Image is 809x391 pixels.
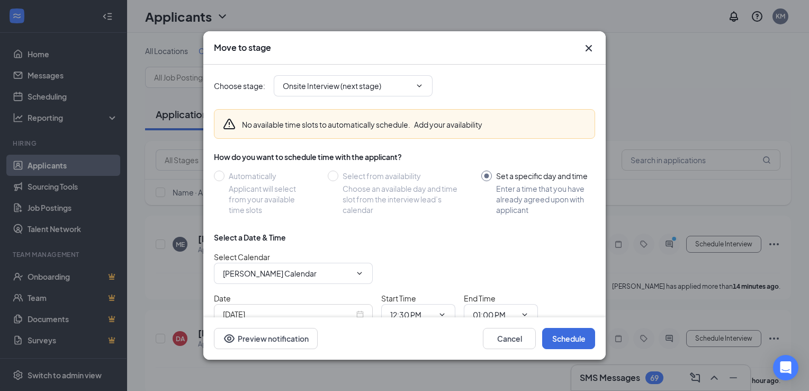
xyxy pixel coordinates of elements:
[773,355,798,380] div: Open Intercom Messenger
[214,252,270,262] span: Select Calendar
[214,294,231,303] span: Date
[214,328,318,349] button: Preview notificationEye
[223,308,354,320] input: Sep 16, 2025
[582,42,595,55] svg: Cross
[355,269,364,278] svg: ChevronDown
[390,309,434,321] input: Start time
[223,118,236,130] svg: Warning
[582,42,595,55] button: Close
[520,310,529,319] svg: ChevronDown
[542,328,595,349] button: Schedule
[214,152,595,162] div: How do you want to schedule time with the applicant?
[214,80,265,92] span: Choose stage :
[438,310,446,319] svg: ChevronDown
[483,328,536,349] button: Cancel
[381,294,416,303] span: Start Time
[242,119,482,130] div: No available time slots to automatically schedule.
[464,294,496,303] span: End Time
[223,332,236,345] svg: Eye
[473,309,516,321] input: End time
[415,82,424,90] svg: ChevronDown
[214,42,271,54] h3: Move to stage
[414,119,482,130] button: Add your availability
[214,232,286,243] div: Select a Date & Time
